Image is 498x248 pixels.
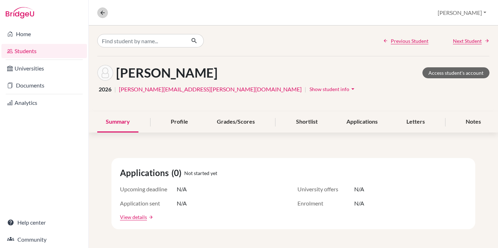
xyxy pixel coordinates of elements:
[1,232,87,247] a: Community
[305,85,306,94] span: |
[1,78,87,92] a: Documents
[338,112,386,133] div: Applications
[1,61,87,75] a: Universities
[453,37,489,45] a: Next Student
[120,167,171,179] span: Applications
[97,34,185,47] input: Find student by name...
[147,215,153,220] a: arrow_forward
[177,185,187,193] span: N/A
[297,185,354,193] span: University offers
[354,199,364,208] span: N/A
[354,185,364,193] span: N/A
[97,112,138,133] div: Summary
[1,215,87,230] a: Help center
[171,167,184,179] span: (0)
[453,37,482,45] span: Next Student
[97,65,113,81] img: Ezequiel Arce's avatar
[1,27,87,41] a: Home
[120,199,177,208] span: Application sent
[114,85,116,94] span: |
[288,112,326,133] div: Shortlist
[349,85,356,92] i: arrow_drop_down
[310,86,349,92] span: Show student info
[162,112,197,133] div: Profile
[383,37,428,45] a: Previous Student
[99,85,111,94] span: 2026
[391,37,428,45] span: Previous Student
[119,85,302,94] a: [PERSON_NAME][EMAIL_ADDRESS][PERSON_NAME][DOMAIN_NAME]
[208,112,263,133] div: Grades/Scores
[297,199,354,208] span: Enrolment
[398,112,433,133] div: Letters
[184,169,217,177] span: Not started yet
[120,185,177,193] span: Upcoming deadline
[120,213,147,221] a: View details
[457,112,489,133] div: Notes
[309,84,357,95] button: Show student infoarrow_drop_down
[1,96,87,110] a: Analytics
[1,44,87,58] a: Students
[177,199,187,208] span: N/A
[6,7,34,18] img: Bridge-U
[434,6,489,19] button: [PERSON_NAME]
[116,65,218,80] h1: [PERSON_NAME]
[422,67,489,78] a: Access student's account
